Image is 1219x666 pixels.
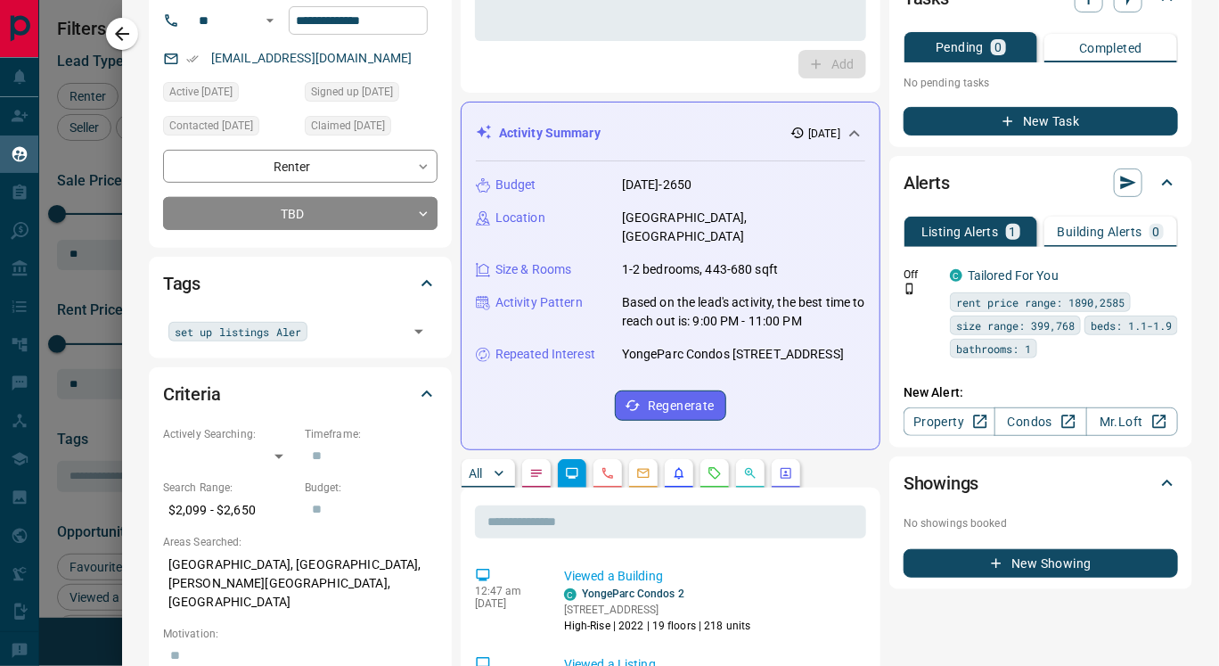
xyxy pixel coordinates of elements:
svg: Requests [708,466,722,481]
p: Completed [1079,42,1142,54]
button: New Task [904,107,1178,136]
p: Listing Alerts [921,226,999,238]
button: Regenerate [615,391,726,421]
p: Size & Rooms [495,260,572,279]
p: 1 [1010,226,1017,238]
button: New Showing [904,549,1178,578]
svg: Lead Browsing Activity [565,466,579,481]
div: Showings [904,462,1178,505]
p: 0 [994,41,1002,53]
p: All [469,467,483,480]
p: [DATE] [475,597,537,610]
p: Motivation: [163,626,438,642]
p: No showings booked [904,515,1178,531]
button: Open [406,319,431,344]
p: YongeParc Condos [STREET_ADDRESS] [622,345,844,364]
span: set up listings Aler [175,323,301,341]
p: Off [904,267,939,283]
svg: Agent Actions [779,466,793,481]
p: Building Alerts [1058,226,1142,238]
a: [EMAIL_ADDRESS][DOMAIN_NAME] [211,51,413,65]
span: Contacted [DATE] [169,117,253,135]
span: Claimed [DATE] [311,117,385,135]
div: condos.ca [564,588,577,601]
div: Criteria [163,373,438,415]
svg: Opportunities [743,466,757,481]
p: Activity Summary [499,124,601,143]
h2: Tags [163,269,200,298]
span: rent price range: 1890,2585 [956,293,1125,311]
h2: Criteria [163,380,221,408]
p: New Alert: [904,383,1178,402]
button: Open [259,10,281,31]
p: 12:47 am [475,585,537,597]
svg: Email Verified [186,53,199,65]
div: Activity Summary[DATE] [476,117,865,150]
div: Fri Aug 15 2025 [305,116,438,141]
svg: Listing Alerts [672,466,686,481]
a: Mr.Loft [1086,407,1178,436]
div: condos.ca [950,269,962,282]
a: YongeParc Condos 2 [582,588,684,600]
div: TBD [163,197,438,230]
div: Fri Aug 15 2025 [163,82,296,107]
p: [DATE] [808,126,840,142]
p: 1-2 bedrooms, 443-680 sqft [622,260,778,279]
div: Alerts [904,161,1178,204]
p: [GEOGRAPHIC_DATA], [GEOGRAPHIC_DATA] [622,209,865,246]
p: [STREET_ADDRESS] [564,602,751,618]
span: size range: 399,768 [956,317,1075,334]
div: Renter [163,150,438,183]
svg: Calls [601,466,615,481]
p: [DATE]-2650 [622,176,691,194]
span: Signed up [DATE] [311,83,393,101]
a: Condos [994,407,1086,436]
p: 0 [1153,226,1160,238]
span: bathrooms: 1 [956,340,1031,358]
p: Pending [936,41,984,53]
p: Actively Searching: [163,426,296,442]
p: Based on the lead's activity, the best time to reach out is: 9:00 PM - 11:00 PM [622,293,865,331]
div: Fri Aug 15 2025 [163,116,296,141]
p: [GEOGRAPHIC_DATA], [GEOGRAPHIC_DATA], [PERSON_NAME][GEOGRAPHIC_DATA], [GEOGRAPHIC_DATA] [163,550,438,617]
h2: Alerts [904,169,950,197]
p: No pending tasks [904,70,1178,96]
p: High-Rise | 2022 | 19 floors | 218 units [564,618,751,634]
h2: Showings [904,469,979,497]
p: Timeframe: [305,426,438,442]
span: beds: 1.1-1.9 [1091,317,1172,334]
p: Viewed a Building [564,567,859,586]
svg: Push Notification Only [904,283,916,295]
p: $2,099 - $2,650 [163,496,296,525]
p: Budget: [305,480,438,496]
p: Location [495,209,545,227]
p: Budget [495,176,536,194]
a: Property [904,407,995,436]
p: Activity Pattern [495,293,583,312]
a: Tailored For You [968,268,1059,283]
span: Active [DATE] [169,83,233,101]
p: Areas Searched: [163,534,438,550]
svg: Emails [636,466,650,481]
p: Repeated Interest [495,345,595,364]
svg: Notes [529,466,544,481]
div: Tags [163,262,438,305]
div: Thu Aug 14 2025 [305,82,438,107]
p: Search Range: [163,480,296,496]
